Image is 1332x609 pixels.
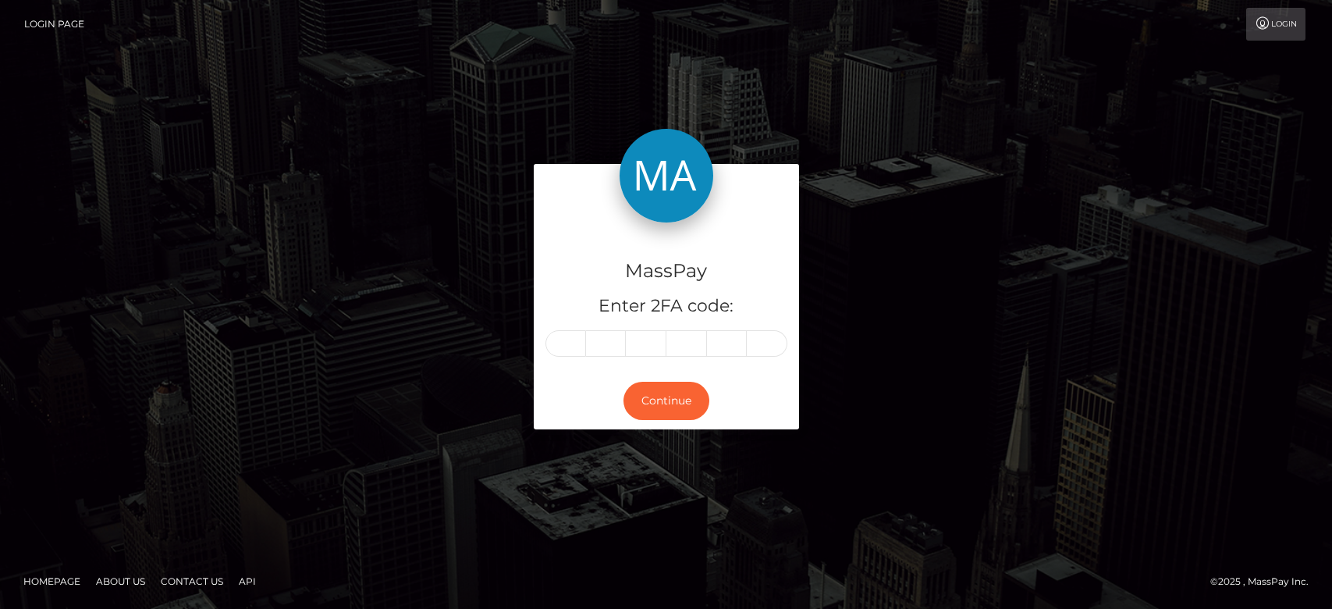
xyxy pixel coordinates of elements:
[620,129,713,223] img: MassPay
[24,8,84,41] a: Login Page
[1246,8,1305,41] a: Login
[545,294,787,319] h5: Enter 2FA code:
[90,569,151,593] a: About Us
[233,569,262,593] a: API
[155,569,229,593] a: Contact Us
[17,569,87,593] a: Homepage
[545,258,787,285] h4: MassPay
[623,382,709,420] button: Continue
[1210,573,1320,590] div: © 2025 , MassPay Inc.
